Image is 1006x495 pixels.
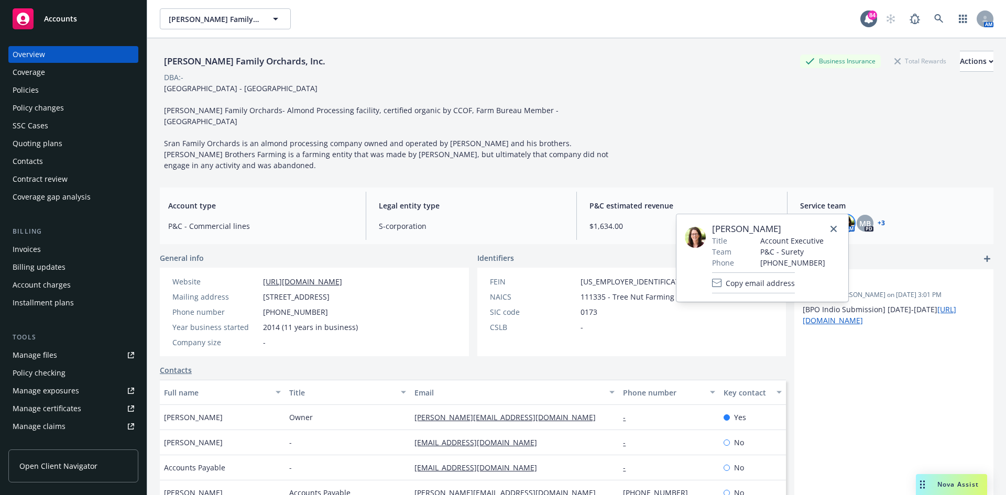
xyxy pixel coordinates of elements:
div: Account charges [13,277,71,293]
div: Policies [13,82,39,98]
span: - [803,278,958,289]
span: - [289,462,292,473]
span: - [289,437,292,448]
a: - [623,463,634,472]
a: Policies [8,82,138,98]
div: Quoting plans [13,135,62,152]
div: Phone number [172,306,259,317]
div: 84 [868,10,877,20]
button: Full name [160,380,285,405]
button: [PERSON_NAME] Family Orchards, Inc. [160,8,291,29]
div: Billing [8,226,138,237]
div: Title [289,387,395,398]
span: Open Client Navigator [19,460,97,471]
span: No [734,462,744,473]
span: Service team [800,200,985,211]
div: Coverage [13,64,45,81]
span: Team [712,246,731,257]
a: Manage exposures [8,382,138,399]
button: Nova Assist [916,474,987,495]
a: [EMAIL_ADDRESS][DOMAIN_NAME] [414,437,545,447]
div: Overview [13,46,45,63]
img: employee photo [685,227,706,248]
div: Manage certificates [13,400,81,417]
div: Email [414,387,603,398]
span: [STREET_ADDRESS] [263,291,330,302]
span: Accounts Payable [164,462,225,473]
a: Policy changes [8,100,138,116]
div: Contract review [13,171,68,188]
div: Mailing address [172,291,259,302]
a: Manage certificates [8,400,138,417]
div: Tools [8,332,138,343]
div: Drag to move [916,474,929,495]
div: Actions [960,51,993,71]
span: P&C - Surety [760,246,825,257]
span: 2014 (11 years in business) [263,322,358,333]
div: CSLB [490,322,576,333]
button: Title [285,380,410,405]
span: Nova Assist [937,480,979,489]
div: Manage BORs [13,436,62,453]
span: $1,634.00 [589,221,774,232]
span: Owner [289,412,313,423]
a: Start snowing [880,8,901,29]
a: Coverage [8,64,138,81]
a: Manage BORs [8,436,138,453]
span: Account type [168,200,353,211]
span: Account Executive [760,235,825,246]
span: 111335 - Tree Nut Farming [581,291,674,302]
a: close [827,223,840,235]
div: [PERSON_NAME] Family Orchards, Inc. [160,54,330,68]
span: General info [160,252,204,263]
div: Business Insurance [800,54,881,68]
div: Manage exposures [13,382,79,399]
span: Title [712,235,727,246]
a: Switch app [953,8,974,29]
button: Phone number [619,380,719,405]
a: +3 [878,220,885,226]
div: Key contact [724,387,770,398]
div: DBA: - [164,72,183,83]
span: Copy email address [726,278,795,289]
span: Accounts [44,15,77,23]
div: Website [172,276,259,287]
a: Manage claims [8,418,138,435]
div: Year business started [172,322,259,333]
span: [PERSON_NAME] [712,223,825,235]
a: Invoices [8,241,138,258]
span: Yes [734,412,746,423]
a: - [623,412,634,422]
span: [PERSON_NAME] [164,412,223,423]
span: [PERSON_NAME] Family Orchards, Inc. [169,14,259,25]
a: [PERSON_NAME][EMAIL_ADDRESS][DOMAIN_NAME] [414,412,604,422]
button: Actions [960,51,993,72]
div: Billing updates [13,259,65,276]
div: Phone number [623,387,703,398]
span: Identifiers [477,252,514,263]
span: Phone [712,257,734,268]
button: Copy email address [712,272,795,293]
span: Updated by [PERSON_NAME] on [DATE] 3:01 PM [803,290,985,300]
div: FEIN [490,276,576,287]
p: [BPO Indio Submission] [DATE]-[DATE] [803,304,985,326]
div: Installment plans [13,294,74,311]
button: Email [410,380,619,405]
a: Installment plans [8,294,138,311]
a: Contract review [8,171,138,188]
a: Quoting plans [8,135,138,152]
div: Manage claims [13,418,65,435]
span: P&C estimated revenue [589,200,774,211]
a: Report a Bug [904,8,925,29]
div: Coverage gap analysis [13,189,91,205]
a: Contacts [160,365,192,376]
div: SIC code [490,306,576,317]
div: Manage files [13,347,57,364]
span: P&C - Commercial lines [168,221,353,232]
span: [GEOGRAPHIC_DATA] - [GEOGRAPHIC_DATA] [PERSON_NAME] Family Orchards- Almond Processing facility, ... [164,83,610,170]
div: Total Rewards [889,54,952,68]
div: NAICS [490,291,576,302]
a: SSC Cases [8,117,138,134]
div: Company size [172,337,259,348]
